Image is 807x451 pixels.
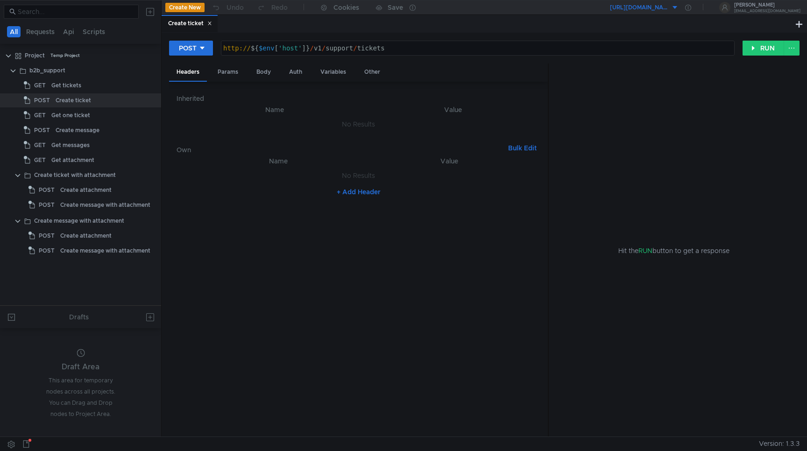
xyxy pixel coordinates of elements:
[179,43,197,53] div: POST
[39,244,55,258] span: POST
[80,26,108,37] button: Scripts
[205,0,250,14] button: Undo
[618,246,729,256] span: Hit the button to get a response
[210,63,246,81] div: Params
[250,0,294,14] button: Redo
[39,229,55,243] span: POST
[342,171,375,180] nz-embed-empty: No Results
[734,3,800,7] div: [PERSON_NAME]
[638,247,652,255] span: RUN
[51,78,81,92] div: Get tickets
[177,93,540,104] h6: Inherited
[60,244,150,258] div: Create message with attachment
[388,4,403,11] div: Save
[333,186,384,197] button: + Add Header
[34,108,46,122] span: GET
[191,155,365,167] th: Name
[25,49,45,63] div: Project
[7,26,21,37] button: All
[168,19,212,28] div: Create ticket
[34,168,116,182] div: Create ticket with attachment
[357,63,388,81] div: Other
[51,153,94,167] div: Get attachment
[227,2,244,13] div: Undo
[60,229,112,243] div: Create attachment
[56,123,99,137] div: Create message
[18,7,133,17] input: Search...
[734,9,800,13] div: [EMAIL_ADDRESS][DOMAIN_NAME]
[56,93,91,107] div: Create ticket
[50,49,80,63] div: Temp Project
[504,142,540,154] button: Bulk Edit
[743,41,784,56] button: RUN
[759,437,800,451] span: Version: 1.3.3
[249,63,278,81] div: Body
[366,104,540,115] th: Value
[60,26,77,37] button: Api
[34,78,46,92] span: GET
[29,63,65,78] div: b2b_support
[169,63,207,82] div: Headers
[365,155,533,167] th: Value
[39,198,55,212] span: POST
[51,138,90,152] div: Get messages
[610,3,669,12] div: [URL][DOMAIN_NAME]
[34,138,46,152] span: GET
[177,144,504,155] h6: Own
[34,93,50,107] span: POST
[333,2,359,13] div: Cookies
[60,198,150,212] div: Create message with attachment
[165,3,205,12] button: Create New
[169,41,213,56] button: POST
[51,108,90,122] div: Get one ticket
[184,104,365,115] th: Name
[39,183,55,197] span: POST
[313,63,354,81] div: Variables
[60,183,112,197] div: Create attachment
[69,311,89,323] div: Drafts
[342,120,375,128] nz-embed-empty: No Results
[34,123,50,137] span: POST
[271,2,288,13] div: Redo
[34,214,124,228] div: Create message with attachment
[34,153,46,167] span: GET
[282,63,310,81] div: Auth
[23,26,57,37] button: Requests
